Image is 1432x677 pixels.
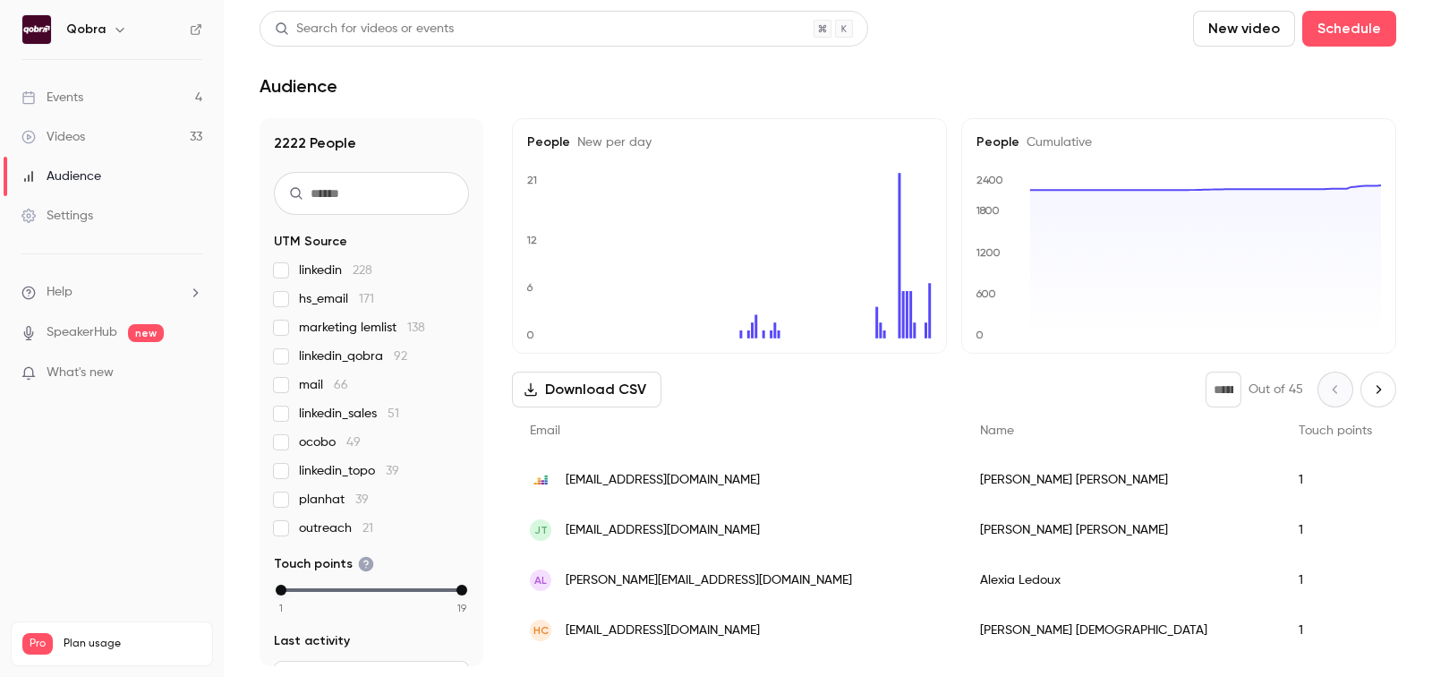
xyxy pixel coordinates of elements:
[456,585,467,596] div: max
[355,493,369,506] span: 39
[976,174,1003,186] text: 2400
[534,522,548,538] span: JT
[533,622,549,638] span: HC
[566,471,760,490] span: [EMAIL_ADDRESS][DOMAIN_NAME]
[976,133,1381,151] h5: People
[976,246,1001,259] text: 1200
[21,283,202,302] li: help-dropdown-opener
[47,364,114,382] span: What's new
[279,600,283,616] span: 1
[530,469,551,491] img: deezer.com
[457,600,466,616] span: 19
[66,21,106,39] h6: Qobra
[299,319,425,337] span: marketing lemlist
[527,174,537,186] text: 21
[21,128,85,146] div: Videos
[1360,372,1396,407] button: Next page
[1281,605,1390,656] div: 1
[299,290,374,308] span: hs_email
[260,75,337,97] h1: Audience
[299,519,373,537] span: outreach
[274,133,469,154] h1: 2222 People
[22,633,53,655] span: Pro
[526,281,533,294] text: 6
[566,621,760,640] span: [EMAIL_ADDRESS][DOMAIN_NAME]
[1281,555,1390,605] div: 1
[21,207,93,225] div: Settings
[962,505,1281,555] div: [PERSON_NAME] [PERSON_NAME]
[566,521,760,540] span: [EMAIL_ADDRESS][DOMAIN_NAME]
[976,287,996,300] text: 600
[388,407,399,420] span: 51
[512,372,661,407] button: Download CSV
[980,424,1014,437] span: Name
[274,632,350,650] span: Last activity
[346,436,361,449] span: 49
[276,585,286,596] div: min
[394,350,407,363] span: 92
[334,379,348,391] span: 66
[962,605,1281,656] div: [PERSON_NAME] [DEMOGRAPHIC_DATA]
[566,571,852,590] span: [PERSON_NAME][EMAIL_ADDRESS][DOMAIN_NAME]
[47,283,72,302] span: Help
[1281,505,1390,555] div: 1
[1193,11,1295,47] button: New video
[386,465,399,477] span: 39
[976,329,984,341] text: 0
[976,204,1000,217] text: 1800
[21,167,101,185] div: Audience
[526,329,534,341] text: 0
[1302,11,1396,47] button: Schedule
[299,261,372,279] span: linkedin
[47,323,117,342] a: SpeakerHub
[299,491,369,509] span: planhat
[1281,455,1390,505] div: 1
[962,555,1281,605] div: Alexia Ledoux
[530,424,560,437] span: Email
[362,522,373,535] span: 21
[275,20,454,39] div: Search for videos or events
[353,264,372,277] span: 228
[299,433,361,451] span: ocobo
[299,347,407,365] span: linkedin_qobra
[21,89,83,107] div: Events
[299,405,399,423] span: linkedin_sales
[299,376,348,394] span: mail
[534,572,547,588] span: AL
[527,133,932,151] h5: People
[1249,381,1303,398] p: Out of 45
[962,455,1281,505] div: [PERSON_NAME] [PERSON_NAME]
[274,233,347,251] span: UTM Source
[570,136,652,149] span: New per day
[526,234,537,246] text: 12
[407,321,425,334] span: 138
[274,555,374,573] span: Touch points
[22,15,51,44] img: Qobra
[359,293,374,305] span: 171
[64,637,201,651] span: Plan usage
[299,462,399,480] span: linkedin_topo
[1019,136,1092,149] span: Cumulative
[128,324,164,342] span: new
[1299,424,1372,437] span: Touch points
